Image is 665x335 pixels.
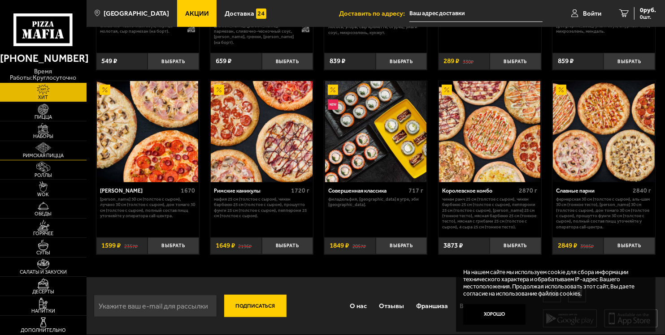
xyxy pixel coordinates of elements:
[640,7,656,13] span: 0 руб.
[552,81,655,182] a: АкционныйСлавные парни
[214,17,294,45] p: цыпленок, [PERSON_NAME], [PERSON_NAME], [PERSON_NAME], пармезан, сливочно-чесночный соус, [PERSON...
[410,295,454,317] a: Франшиза
[100,197,195,219] p: [PERSON_NAME] 30 см (толстое с сыром), Лучано 30 см (толстое с сыром), Дон Томаго 30 см (толстое ...
[352,242,366,249] s: 2057 ₽
[181,187,195,194] span: 1670
[214,188,288,194] div: Римские каникулы
[124,242,138,249] s: 2357 ₽
[238,242,252,249] s: 2196 ₽
[640,14,656,20] span: 0 шт.
[556,188,630,194] div: Славные парни
[556,197,651,230] p: Фермерская 30 см (толстое с сыром), Аль-Шам 30 см (тонкое тесто), [PERSON_NAME] 30 см (толстое с ...
[325,81,426,182] img: Совершенная классика
[214,197,309,219] p: Мафия 25 см (толстое с сыром), Чикен Барбекю 25 см (толстое с сыром), Прошутто Фунги 25 см (толст...
[330,58,345,64] span: 839 ₽
[463,269,643,297] p: На нашем сайте мы используем cookie для сбора информации технического характера и обрабатываем IP...
[101,58,117,64] span: 549 ₽
[454,295,495,317] a: Вакансии
[214,85,224,95] img: Акционный
[553,81,654,182] img: Славные парни
[604,53,655,70] button: Выбрать
[439,81,540,182] img: Королевское комбо
[216,242,235,249] span: 1649 ₽
[211,81,312,182] img: Римские каникулы
[519,187,537,194] span: 2870 г
[328,85,338,95] img: Акционный
[439,81,541,182] a: АкционныйКоролевское комбо
[344,295,373,317] a: О нас
[443,242,463,249] span: 3873 ₽
[291,187,309,194] span: 1720 г
[328,188,406,194] div: Совершенная классика
[409,5,543,22] input: Ваш адрес доставки
[442,85,452,95] img: Акционный
[376,53,427,70] button: Выбрать
[580,242,594,249] s: 3985 ₽
[376,237,427,254] button: Выбрать
[216,58,231,64] span: 659 ₽
[633,187,652,194] span: 2840 г
[490,53,541,70] button: Выбрать
[556,85,566,95] img: Акционный
[558,242,577,249] span: 2849 ₽
[101,242,121,249] span: 1599 ₽
[94,295,217,317] input: Укажите ваш e-mail для рассылки
[604,237,655,254] button: Выбрать
[148,53,199,70] button: Выбрать
[328,24,423,35] p: лосось, угорь, Сыр креметте, огурец, унаги соус, микрозелень, кунжут.
[443,58,459,64] span: 289 ₽
[225,10,254,17] span: Доставка
[97,81,198,182] img: Хет Трик
[100,85,110,95] img: Акционный
[96,81,199,182] a: АкционныйХет Трик
[463,304,526,325] button: Хорошо
[373,295,410,317] a: Отзывы
[442,188,517,194] div: Королевское комбо
[224,295,287,317] button: Подписаться
[328,197,423,208] p: Филадельфия, [GEOGRAPHIC_DATA] в угре, Эби [GEOGRAPHIC_DATA].
[583,10,601,17] span: Войти
[100,188,178,194] div: [PERSON_NAME]
[339,10,409,17] span: Доставить по адресу:
[490,237,541,254] button: Выбрать
[409,187,423,194] span: 717 г
[104,10,169,17] span: [GEOGRAPHIC_DATA]
[328,99,338,110] img: Новинка
[558,58,574,64] span: 859 ₽
[262,237,313,254] button: Выбрать
[442,197,537,230] p: Чикен Ранч 25 см (толстое с сыром), Чикен Барбекю 25 см (толстое с сыром), Пепперони 25 см (толст...
[210,81,313,182] a: АкционныйРимские каникулы
[324,81,427,182] a: АкционныйНовинкаСовершенная классика
[463,58,474,64] s: 330 ₽
[148,237,199,254] button: Выбрать
[256,9,266,19] img: 15daf4d41897b9f0e9f617042186c801.svg
[262,53,313,70] button: Выбрать
[185,10,209,17] span: Акции
[330,242,349,249] span: 1849 ₽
